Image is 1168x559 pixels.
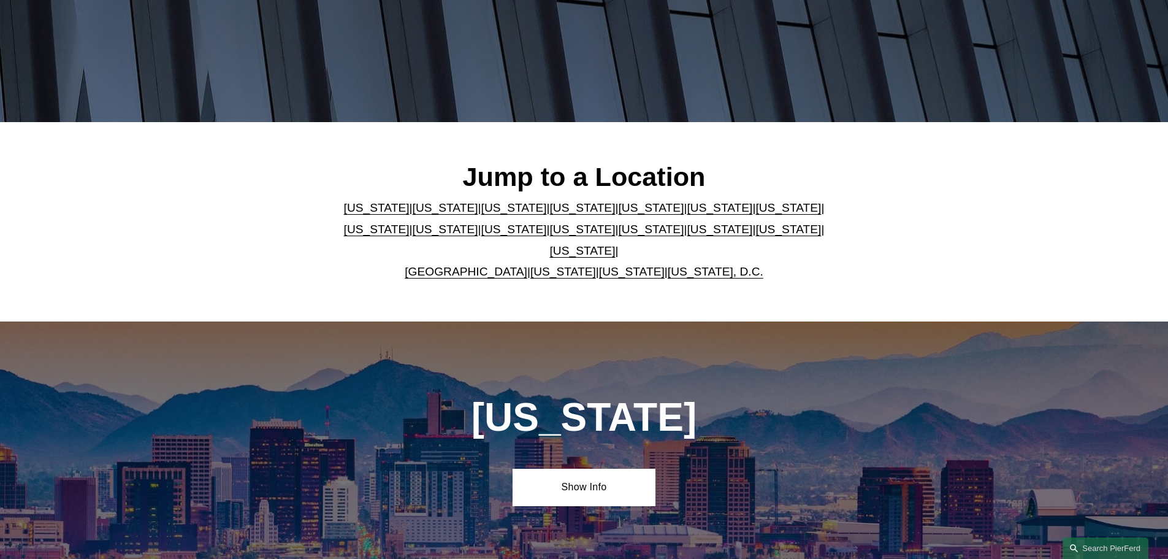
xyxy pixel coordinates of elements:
[687,201,752,214] a: [US_STATE]
[618,201,684,214] a: [US_STATE]
[755,201,821,214] a: [US_STATE]
[550,244,616,257] a: [US_STATE]
[344,201,410,214] a: [US_STATE]
[413,223,478,236] a: [US_STATE]
[530,265,596,278] a: [US_STATE]
[755,223,821,236] a: [US_STATE]
[550,201,616,214] a: [US_STATE]
[481,201,547,214] a: [US_STATE]
[405,265,527,278] a: [GEOGRAPHIC_DATA]
[668,265,763,278] a: [US_STATE], D.C.
[599,265,665,278] a: [US_STATE]
[334,161,834,193] h2: Jump to a Location
[344,223,410,236] a: [US_STATE]
[481,223,547,236] a: [US_STATE]
[513,469,655,506] a: Show Info
[687,223,752,236] a: [US_STATE]
[405,395,763,440] h1: [US_STATE]
[413,201,478,214] a: [US_STATE]
[1063,538,1148,559] a: Search this site
[550,223,616,236] a: [US_STATE]
[618,223,684,236] a: [US_STATE]
[334,198,834,282] p: | | | | | | | | | | | | | | | | | |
